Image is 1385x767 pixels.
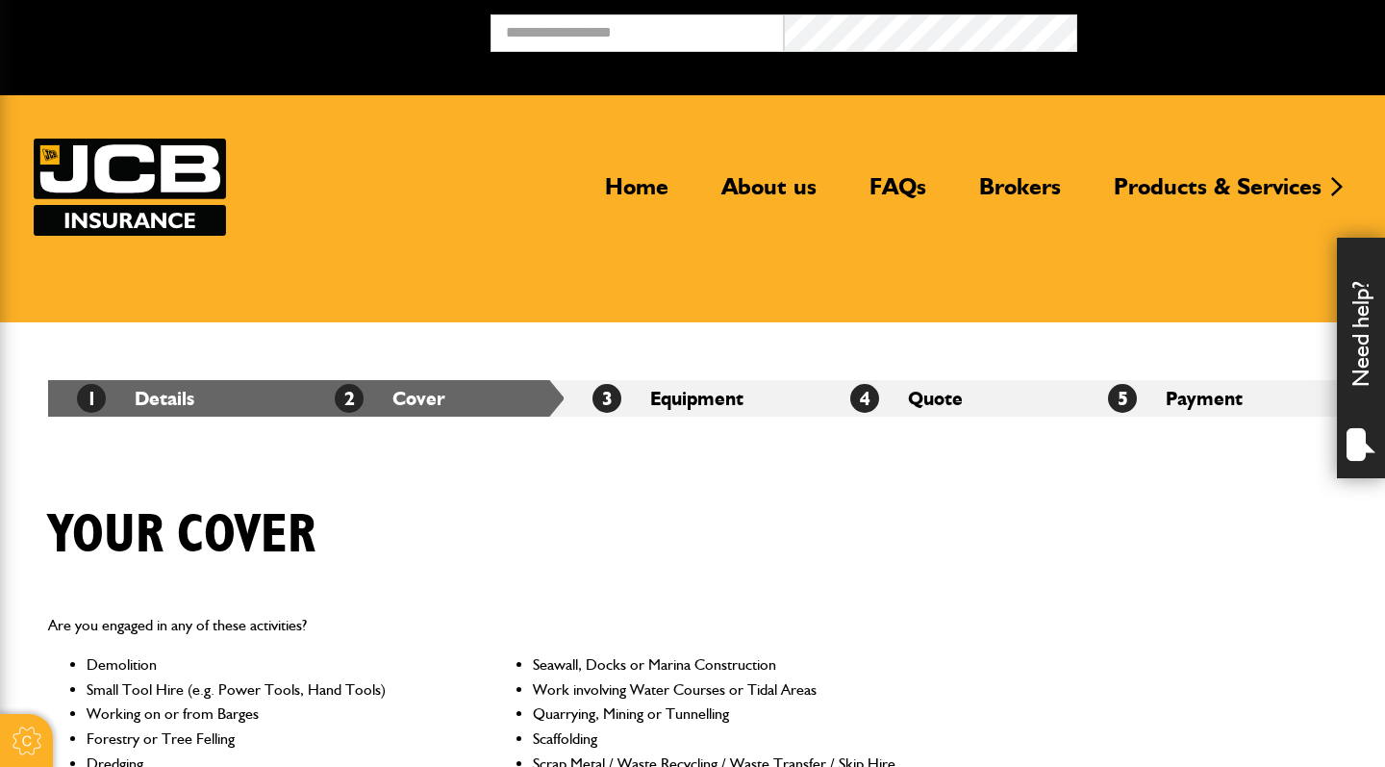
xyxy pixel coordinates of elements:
button: Broker Login [1077,14,1371,44]
img: JCB Insurance Services logo [34,139,226,236]
li: Demolition [87,652,451,678]
li: Quarrying, Mining or Tunnelling [533,702,897,727]
li: Working on or from Barges [87,702,451,727]
a: Products & Services [1099,172,1336,217]
p: Are you engaged in any of these activities? [48,613,897,638]
a: Home [591,172,683,217]
li: Small Tool Hire (e.g. Power Tools, Hand Tools) [87,678,451,703]
li: Scaffolding [533,727,897,752]
a: 1Details [77,387,194,410]
li: Work involving Water Courses or Tidal Areas [533,678,897,703]
li: Equipment [564,380,821,417]
a: Brokers [965,172,1075,217]
li: Seawall, Docks or Marina Construction [533,652,897,678]
span: 3 [592,384,621,413]
span: 2 [335,384,364,413]
a: About us [707,172,831,217]
li: Cover [306,380,564,417]
h1: Your cover [48,503,315,568]
div: Need help? [1337,238,1385,478]
a: FAQs [855,172,941,217]
li: Forestry or Tree Felling [87,727,451,752]
a: JCB Insurance Services [34,139,226,236]
li: Payment [1079,380,1337,417]
span: 5 [1108,384,1137,413]
li: Quote [821,380,1079,417]
span: 4 [850,384,879,413]
span: 1 [77,384,106,413]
